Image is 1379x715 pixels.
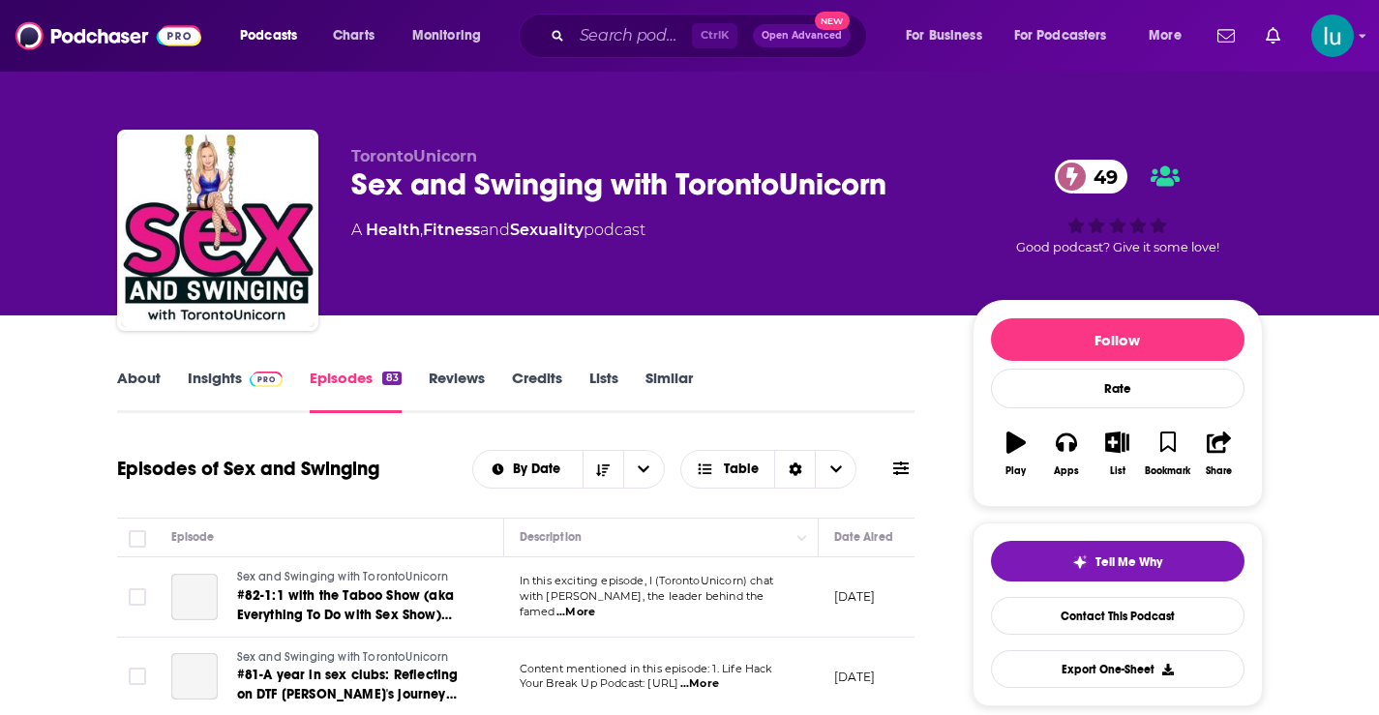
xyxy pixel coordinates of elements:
[351,219,645,242] div: A podcast
[834,588,876,605] p: [DATE]
[480,221,510,239] span: and
[556,605,595,620] span: ...More
[520,676,679,690] span: Your Break Up Podcast: [URL]
[892,20,1006,51] button: open menu
[834,669,876,685] p: [DATE]
[1092,419,1142,489] button: List
[589,369,618,413] a: Lists
[1014,22,1107,49] span: For Podcasters
[226,20,322,51] button: open menu
[520,662,773,675] span: Content mentioned in this episode: 1. Life Hack
[1074,160,1127,194] span: 49
[1055,160,1127,194] a: 49
[129,668,146,685] span: Toggle select row
[399,20,506,51] button: open menu
[1311,15,1354,57] img: User Profile
[320,20,386,51] a: Charts
[1145,465,1190,477] div: Bookmark
[537,14,885,58] div: Search podcasts, credits, & more...
[512,369,562,413] a: Credits
[645,369,693,413] a: Similar
[762,31,842,41] span: Open Advanced
[791,526,814,550] button: Column Actions
[382,372,401,385] div: 83
[240,22,297,49] span: Podcasts
[366,221,420,239] a: Health
[724,462,759,476] span: Table
[1311,15,1354,57] span: Logged in as lusodano
[250,372,284,387] img: Podchaser Pro
[351,147,477,165] span: TorontoUnicorn
[472,450,665,489] h2: Choose List sort
[520,525,582,549] div: Description
[680,676,719,692] span: ...More
[991,419,1041,489] button: Play
[117,369,161,413] a: About
[429,369,485,413] a: Reviews
[1002,20,1135,51] button: open menu
[991,541,1244,581] button: tell me why sparkleTell Me Why
[623,451,664,488] button: open menu
[520,589,764,618] span: with [PERSON_NAME], the leader behind the famed
[1193,419,1244,489] button: Share
[513,462,567,476] span: By Date
[774,451,815,488] div: Sort Direction
[117,457,379,481] h1: Episodes of Sex and Swinging
[753,24,851,47] button: Open AdvancedNew
[188,369,284,413] a: InsightsPodchaser Pro
[1258,19,1288,52] a: Show notifications dropdown
[510,221,584,239] a: Sexuality
[583,451,623,488] button: Sort Direction
[129,588,146,606] span: Toggle select row
[310,369,401,413] a: Episodes83
[473,462,583,476] button: open menu
[121,134,315,327] img: Sex and Swinging with TorontoUnicorn
[423,221,480,239] a: Fitness
[1149,22,1182,49] span: More
[692,23,737,48] span: Ctrl K
[1054,465,1079,477] div: Apps
[171,525,215,549] div: Episode
[815,12,850,30] span: New
[237,666,469,704] a: #81-A year in sex clubs: Reflecting on DTF [PERSON_NAME]'s journey [DATE]
[1135,20,1206,51] button: open menu
[237,569,469,586] a: Sex and Swinging with TorontoUnicorn
[1005,465,1026,477] div: Play
[237,649,469,667] a: Sex and Swinging with TorontoUnicorn
[834,525,893,549] div: Date Aired
[15,17,201,54] img: Podchaser - Follow, Share and Rate Podcasts
[237,586,469,625] a: #82-1:1 with the Taboo Show (aka Everything To Do with Sex Show) Organizer!
[1143,419,1193,489] button: Bookmark
[991,650,1244,688] button: Export One-Sheet
[1016,240,1219,254] span: Good podcast? Give it some love!
[520,574,773,587] span: In this exciting episode, I (TorontoUnicorn) chat
[237,587,454,642] span: #82-1:1 with the Taboo Show (aka Everything To Do with Sex Show) Organizer!
[572,20,692,51] input: Search podcasts, credits, & more...
[1206,465,1232,477] div: Share
[1210,19,1243,52] a: Show notifications dropdown
[420,221,423,239] span: ,
[1311,15,1354,57] button: Show profile menu
[1041,419,1092,489] button: Apps
[333,22,375,49] span: Charts
[1072,554,1088,570] img: tell me why sparkle
[906,22,982,49] span: For Business
[237,650,449,664] span: Sex and Swinging with TorontoUnicorn
[412,22,481,49] span: Monitoring
[991,597,1244,635] a: Contact This Podcast
[680,450,857,489] button: Choose View
[237,570,449,583] span: Sex and Swinging with TorontoUnicorn
[991,369,1244,408] div: Rate
[973,147,1263,267] div: 49Good podcast? Give it some love!
[1110,465,1125,477] div: List
[1095,554,1162,570] span: Tell Me Why
[991,318,1244,361] button: Follow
